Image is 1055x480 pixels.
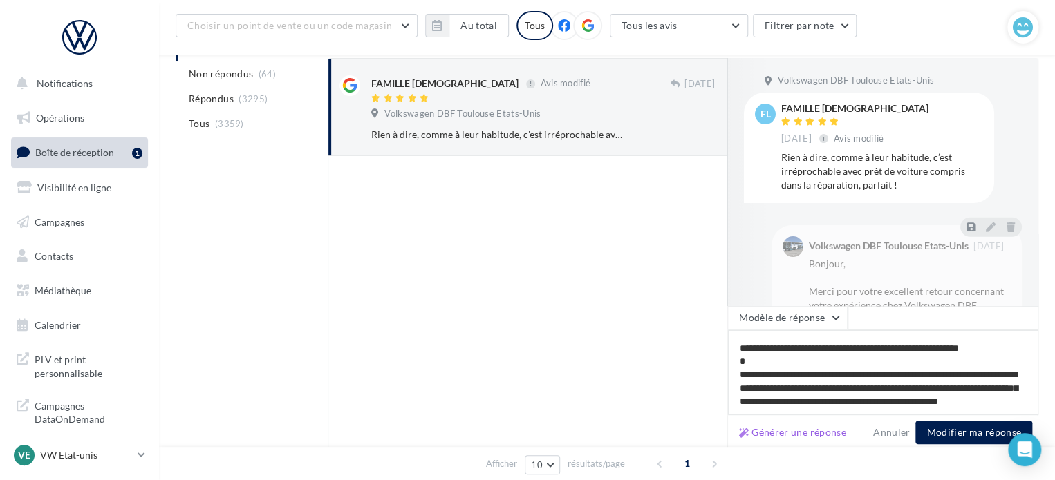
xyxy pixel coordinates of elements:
a: Contacts [8,242,151,271]
span: Tous les avis [622,19,678,31]
span: Volkswagen DBF Toulouse Etats-Unis [384,108,541,120]
p: VW Etat-unis [40,448,132,462]
span: Contacts [35,250,73,262]
button: Notifications [8,69,145,98]
span: (3359) [215,118,244,129]
span: [DATE] [781,133,812,145]
div: FAMILLE [DEMOGRAPHIC_DATA] [371,77,519,90]
a: Campagnes DataOnDemand [8,391,151,432]
button: Au total [449,14,509,37]
span: Avis modifié [540,78,590,89]
button: Choisir un point de vente ou un code magasin [176,14,418,37]
span: PLV et print personnalisable [35,350,142,380]
span: Choisir un point de vente ou un code magasin [187,19,392,31]
a: PLV et print personnalisable [8,345,151,385]
a: Médiathèque [8,276,151,305]
span: (3295) [239,93,268,104]
button: Au total [425,14,509,37]
div: Rien à dire, comme à leur habitude, c’est irréprochable avec prêt de voiture compris dans la répa... [371,128,625,142]
span: Visibilité en ligne [37,182,111,193]
div: Rien à dire, comme à leur habitude, c’est irréprochable avec prêt de voiture compris dans la répa... [781,151,983,192]
span: Campagnes [35,215,84,227]
span: Répondus [189,92,234,106]
button: Filtrer par note [753,14,857,37]
span: 10 [531,459,543,470]
span: VE [18,448,30,462]
span: Volkswagen DBF Toulouse Etats-Unis [778,75,934,87]
a: Calendrier [8,311,151,340]
button: Modifier ma réponse [915,421,1032,444]
div: FAMILLE [DEMOGRAPHIC_DATA] [781,104,928,113]
a: Boîte de réception1 [8,137,151,167]
span: Boîte de réception [35,146,114,158]
span: Opérations [36,112,84,124]
div: Open Intercom Messenger [1008,433,1041,466]
a: VE VW Etat-unis [11,442,148,468]
span: Non répondus [189,67,253,81]
a: Opérations [8,104,151,133]
span: FL [760,107,771,121]
button: Modèle de réponse [727,306,848,329]
span: Campagnes DataOnDemand [35,396,142,426]
div: Volkswagen DBF Toulouse Etats-Unis [809,241,969,251]
button: Tous les avis [610,14,748,37]
a: Campagnes [8,208,151,237]
span: Calendrier [35,319,81,331]
button: Générer une réponse [734,424,852,441]
span: Notifications [37,77,93,89]
a: Visibilité en ligne [8,173,151,202]
span: résultats/page [568,457,625,470]
span: [DATE] [973,242,1004,251]
span: Médiathèque [35,285,91,296]
span: Tous [189,117,209,131]
span: (64) [259,68,276,79]
span: 1 [676,452,698,474]
button: Annuler [868,424,915,441]
span: Avis modifié [834,133,884,144]
div: Bonjour, Merci pour votre excellent retour concernant votre expérience chez Volkswagen DBF Toulou... [809,257,1011,409]
div: 1 [132,148,142,159]
button: 10 [525,455,560,474]
span: [DATE] [684,78,715,90]
span: Afficher [486,457,517,470]
div: Tous [516,11,553,40]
